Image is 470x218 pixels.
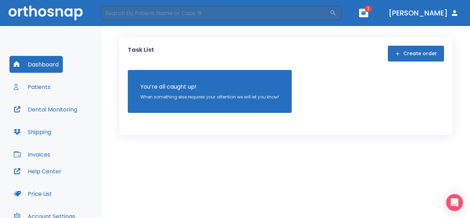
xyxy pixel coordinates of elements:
button: Create order [388,46,444,62]
p: You’re all caught up! [140,83,279,91]
button: Help Center [9,163,66,180]
input: Search by Patient Name or Case # [100,6,330,20]
button: Dental Monitoring [9,101,81,118]
button: Shipping [9,123,55,140]
button: Price List [9,185,56,202]
img: Orthosnap [8,6,83,20]
p: Task List [128,46,154,62]
button: Patients [9,78,55,95]
div: Open Intercom Messenger [446,194,463,211]
button: [PERSON_NAME] [386,7,462,19]
button: Dashboard [9,56,63,73]
span: 1 [365,5,372,12]
p: When something else requires your attention we will let you know! [140,94,279,100]
button: Invoices [9,146,54,163]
